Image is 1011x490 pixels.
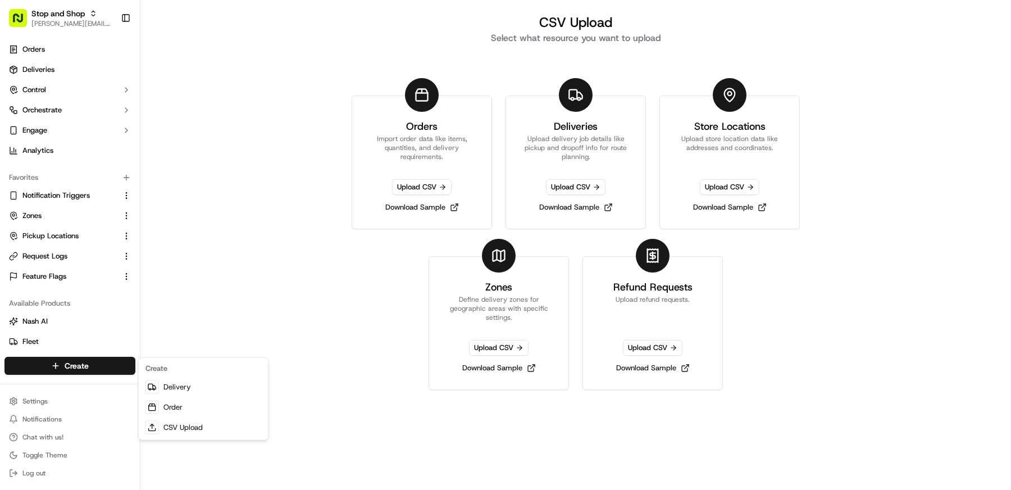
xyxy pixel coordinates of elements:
p: Import order data like items, quantities, and delivery requirements. [366,134,478,161]
p: Define delivery zones for geographic areas with specific settings. [443,295,555,322]
span: Pickup Locations [22,231,79,241]
h3: Orders [406,119,438,134]
span: [DATE] [99,174,122,183]
img: Tiffany Volk [11,163,29,181]
span: [PERSON_NAME] [35,174,91,183]
span: Deliveries [22,65,54,75]
p: Upload delivery job details like pickup and dropoff info for route planning. [520,134,632,161]
span: Log out [22,469,45,478]
a: Powered byPylon [79,278,136,287]
div: 📗 [11,252,20,261]
a: Download Sample [381,199,463,215]
img: Ami Wang [11,193,29,211]
a: Delivery [141,377,266,397]
a: Order [141,397,266,418]
input: Got a question? Start typing here... [29,72,202,84]
a: 📗Knowledge Base [7,246,90,266]
span: Settings [22,397,48,406]
span: Orders [22,44,45,55]
span: Upload CSV [623,340,682,356]
span: Notification Triggers [22,190,90,201]
button: Start new chat [191,110,204,124]
a: 💻API Documentation [90,246,185,266]
a: Download Sample [458,360,540,376]
span: Zones [22,211,42,221]
a: Download Sample [535,199,617,215]
div: Favorites [4,169,135,187]
h3: Store Locations [694,119,766,134]
p: Upload store location data like addresses and coordinates. [673,134,786,161]
img: Nash [11,11,34,33]
span: • [93,204,97,213]
button: See all [174,143,204,157]
span: Orchestrate [22,105,62,115]
span: Stop and Shop [31,8,85,19]
h3: Refund Requests [613,279,693,295]
span: Notifications [22,415,62,424]
span: Request Logs [22,251,67,261]
span: Feature Flags [22,271,66,282]
span: Upload CSV [469,340,529,356]
span: Pylon [112,278,136,287]
span: Fleet [22,337,39,347]
a: CSV Upload [141,418,266,438]
img: 1736555255976-a54dd68f-1ca7-489b-9aae-adbdc363a1c4 [11,107,31,127]
span: [DATE] [99,204,122,213]
div: Create [141,360,266,377]
p: Upload refund requests. [616,295,690,322]
div: We're available if you need us! [51,118,154,127]
div: Available Products [4,294,135,312]
h2: Select what resource you want to upload [338,31,814,45]
span: Analytics [22,146,53,156]
span: Upload CSV [700,179,759,195]
p: Welcome 👋 [11,44,204,62]
span: Engage [22,125,47,135]
span: Create [65,360,89,371]
span: Control [22,85,46,95]
a: Download Sample [612,360,694,376]
div: Start new chat [51,107,184,118]
span: API Documentation [106,251,180,262]
span: Upload CSV [546,179,605,195]
span: [PERSON_NAME][EMAIL_ADDRESS][DOMAIN_NAME] [31,19,112,28]
img: 4037041995827_4c49e92c6e3ed2e3ec13_72.png [24,107,44,127]
h3: Zones [485,279,512,295]
div: Past conversations [11,146,75,155]
span: • [93,174,97,183]
h3: Deliveries [554,119,598,134]
span: Chat with us! [22,433,63,442]
span: Upload CSV [392,179,452,195]
a: Download Sample [689,199,771,215]
span: Knowledge Base [22,251,86,262]
span: Nash AI [22,316,48,326]
span: Toggle Theme [22,451,67,460]
h1: CSV Upload [338,13,814,31]
span: [PERSON_NAME] [35,204,91,213]
div: 💻 [95,252,104,261]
